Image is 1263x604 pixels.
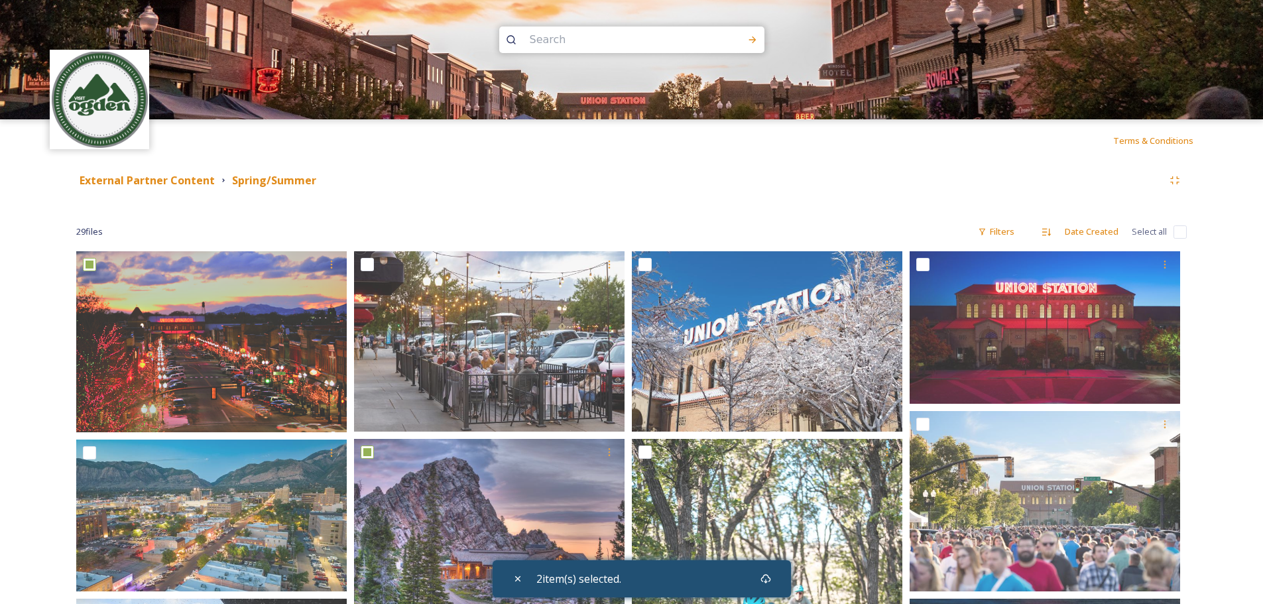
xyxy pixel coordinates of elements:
[1113,135,1193,147] span: Terms & Conditions
[76,440,347,592] img: aerial-visit-ogden-sunset-1.jpg
[910,411,1180,591] img: 170602_carshow_566-Edit.jpg
[76,251,347,432] img: 25th High Res Lg File .jpg
[1058,219,1125,245] div: Date Created
[76,225,103,238] span: 29 file s
[52,52,148,148] img: Unknown.png
[1113,133,1213,149] a: Terms & Conditions
[632,251,902,432] img: union-station-snow-day.jpg
[80,173,215,188] strong: External Partner Content
[354,251,625,432] img: 241005-art-stroll-oct-oda120.jpg
[910,251,1180,404] img: 230622-visit-ogden-25th (66).jpg
[971,219,1021,245] div: Filters
[1132,225,1167,238] span: Select all
[523,25,705,54] input: Search
[232,173,316,188] strong: Spring/Summer
[536,571,621,587] span: 2 item(s) selected.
